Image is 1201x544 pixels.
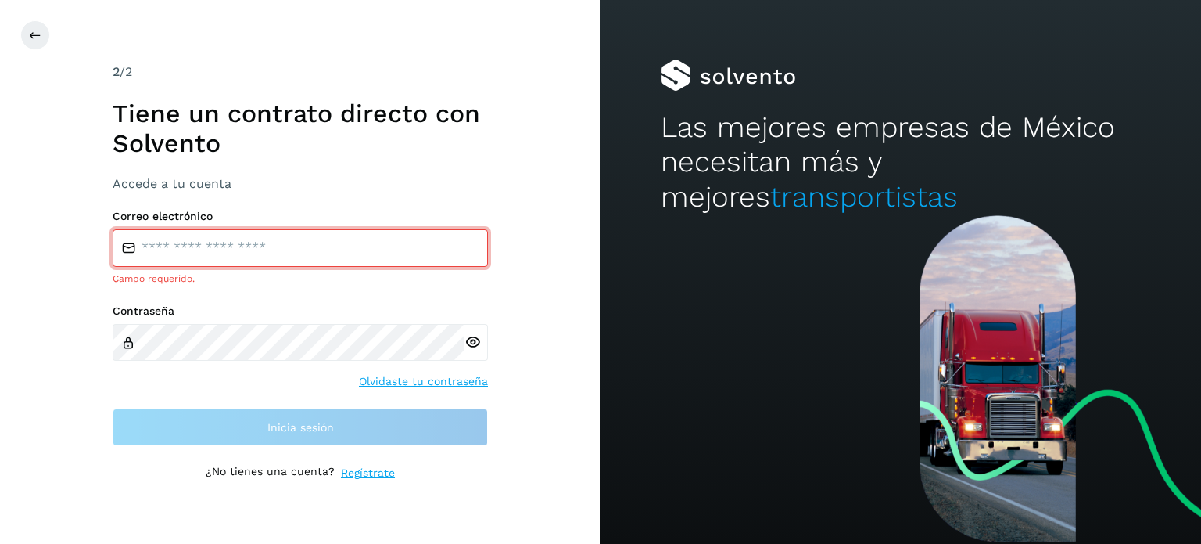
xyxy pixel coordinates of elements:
span: Inicia sesión [267,422,334,433]
button: Inicia sesión [113,409,488,446]
h1: Tiene un contrato directo con Solvento [113,99,488,159]
h2: Las mejores empresas de México necesitan más y mejores [661,110,1141,214]
label: Correo electrónico [113,210,488,223]
span: 2 [113,64,120,79]
div: /2 [113,63,488,81]
a: Olvidaste tu contraseña [359,373,488,390]
a: Regístrate [341,465,395,481]
label: Contraseña [113,304,488,318]
div: Campo requerido. [113,272,488,286]
h3: Accede a tu cuenta [113,176,488,191]
p: ¿No tienes una cuenta? [206,465,335,481]
span: transportistas [770,180,958,214]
